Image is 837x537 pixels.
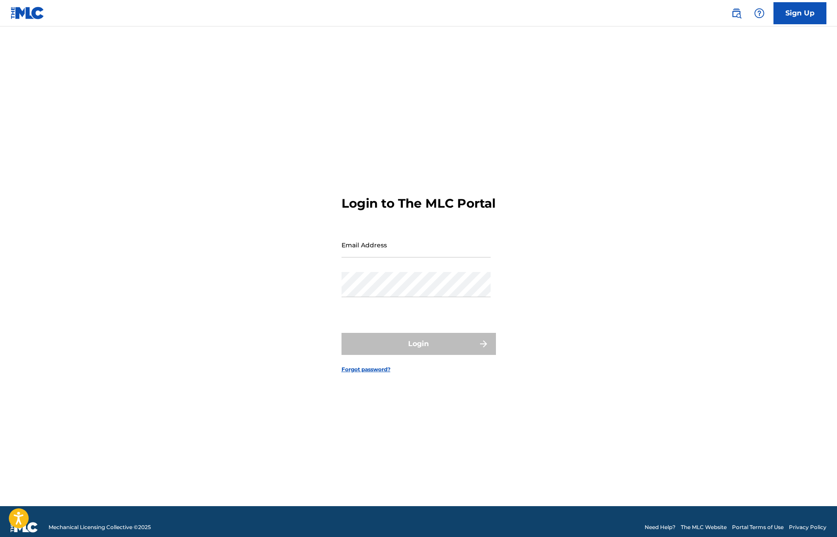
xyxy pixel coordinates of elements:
[342,196,495,211] h3: Login to The MLC Portal
[789,523,826,531] a: Privacy Policy
[342,365,390,373] a: Forgot password?
[793,495,837,537] iframe: Chat Widget
[773,2,826,24] a: Sign Up
[11,522,38,533] img: logo
[728,4,745,22] a: Public Search
[11,7,45,19] img: MLC Logo
[731,8,742,19] img: search
[732,523,784,531] a: Portal Terms of Use
[49,523,151,531] span: Mechanical Licensing Collective © 2025
[754,8,765,19] img: help
[645,523,676,531] a: Need Help?
[751,4,768,22] div: Help
[681,523,727,531] a: The MLC Website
